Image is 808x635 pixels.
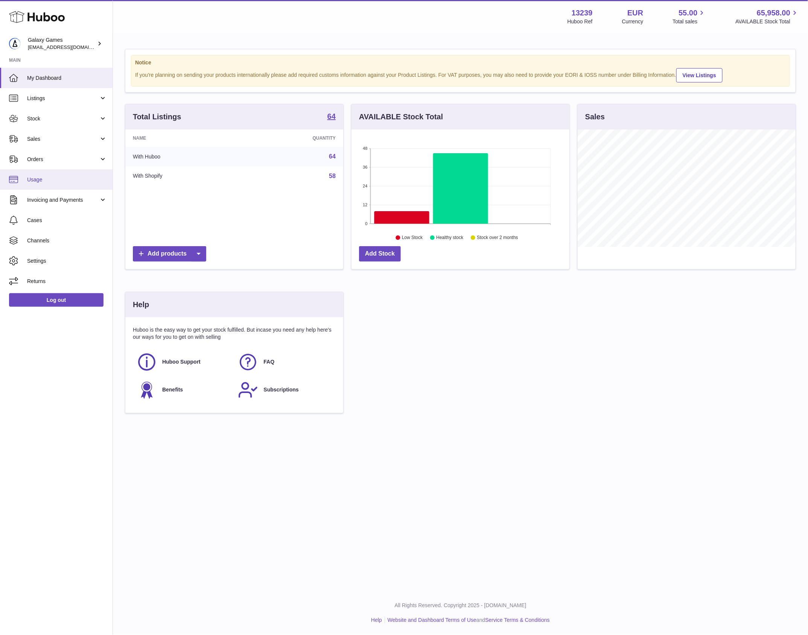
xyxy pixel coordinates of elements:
strong: 13239 [572,8,593,18]
h3: AVAILABLE Stock Total [359,112,443,122]
td: With Huboo [125,147,243,166]
h3: Help [133,300,149,310]
span: Benefits [162,386,183,393]
span: AVAILABLE Stock Total [735,18,799,25]
img: rasmussentue@gmail.com [9,38,20,49]
strong: 64 [327,113,336,120]
span: Usage [27,176,107,183]
a: View Listings [676,68,723,82]
h3: Total Listings [133,112,181,122]
span: 55.00 [679,8,697,18]
span: Listings [27,95,99,102]
span: Orders [27,156,99,163]
span: Invoicing and Payments [27,196,99,204]
span: Returns [27,278,107,285]
a: Subscriptions [238,380,332,400]
p: Huboo is the easy way to get your stock fulfilled. But incase you need any help here's our ways f... [133,326,336,341]
span: [EMAIL_ADDRESS][DOMAIN_NAME] [28,44,111,50]
text: Stock over 2 months [477,235,518,241]
span: Subscriptions [263,386,298,393]
text: 48 [363,146,367,151]
th: Quantity [243,129,343,147]
p: All Rights Reserved. Copyright 2025 - [DOMAIN_NAME] [119,602,802,609]
a: Benefits [137,380,230,400]
a: Huboo Support [137,352,230,372]
span: My Dashboard [27,75,107,82]
a: FAQ [238,352,332,372]
span: Channels [27,237,107,244]
text: 0 [365,221,367,226]
span: Total sales [673,18,706,25]
th: Name [125,129,243,147]
li: and [385,617,550,624]
a: Website and Dashboard Terms of Use [388,617,476,623]
td: With Shopify [125,166,243,186]
a: 55.00 Total sales [673,8,706,25]
div: Galaxy Games [28,37,96,51]
span: Stock [27,115,99,122]
a: 64 [327,113,336,122]
a: 65,958.00 AVAILABLE Stock Total [735,8,799,25]
text: 36 [363,165,367,169]
a: Help [371,617,382,623]
span: Sales [27,136,99,143]
span: FAQ [263,358,274,365]
strong: Notice [135,59,786,66]
a: 58 [329,173,336,179]
a: Log out [9,293,103,307]
a: Service Terms & Conditions [485,617,550,623]
div: Currency [622,18,644,25]
div: Huboo Ref [568,18,593,25]
text: 24 [363,184,367,188]
span: 65,958.00 [757,8,790,18]
text: 12 [363,203,367,207]
span: Settings [27,257,107,265]
span: Cases [27,217,107,224]
a: 64 [329,153,336,160]
text: Low Stock [402,235,423,241]
text: Healthy stock [436,235,464,241]
h3: Sales [585,112,605,122]
span: Huboo Support [162,358,201,365]
a: Add products [133,246,206,262]
a: Add Stock [359,246,401,262]
strong: EUR [627,8,643,18]
div: If you're planning on sending your products internationally please add required customs informati... [135,67,786,82]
